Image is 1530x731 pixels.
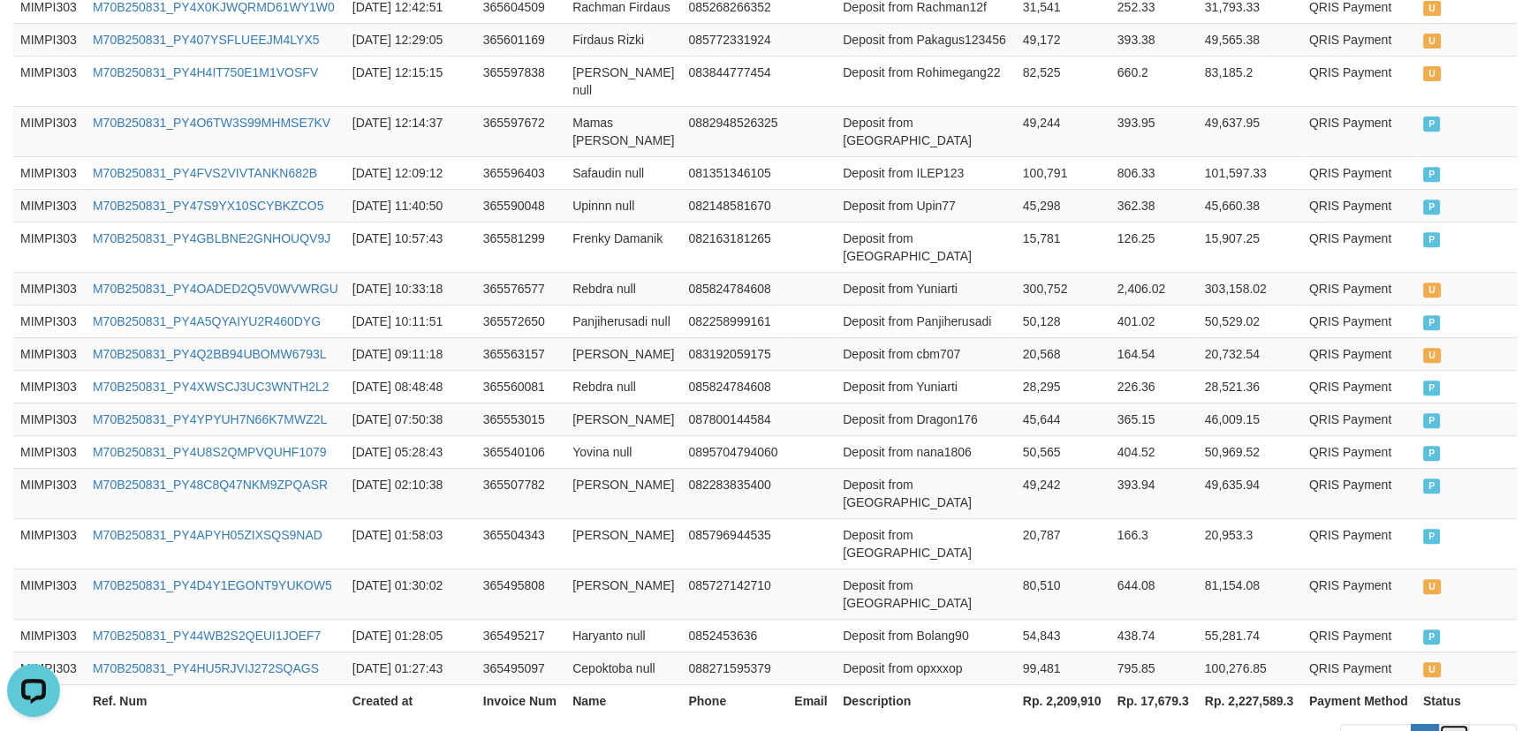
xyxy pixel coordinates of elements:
[476,272,565,305] td: 365576577
[13,56,86,106] td: MIMPI303
[1110,652,1198,684] td: 795.85
[1302,370,1416,403] td: QRIS Payment
[681,222,787,272] td: 082163181265
[1423,34,1441,49] span: UNPAID
[1423,117,1441,132] span: PAID
[681,106,787,156] td: 0882948526325
[345,189,476,222] td: [DATE] 11:40:50
[836,56,1016,106] td: Deposit from Rohimegang22
[565,403,681,435] td: [PERSON_NAME]
[836,156,1016,189] td: Deposit from ILEP123
[93,412,327,426] a: M70B250831_PY4YPYUH7N66K7MWZ2L
[1423,348,1441,363] span: UNPAID
[1302,56,1416,106] td: QRIS Payment
[836,337,1016,370] td: Deposit from cbm707
[476,106,565,156] td: 365597672
[1198,403,1302,435] td: 46,009.15
[1302,684,1416,717] th: Payment Method
[1016,619,1110,652] td: 54,843
[345,435,476,468] td: [DATE] 05:28:43
[13,305,86,337] td: MIMPI303
[836,106,1016,156] td: Deposit from [GEOGRAPHIC_DATA]
[1198,156,1302,189] td: 101,597.33
[1198,468,1302,518] td: 49,635.94
[1110,23,1198,56] td: 393.38
[1423,315,1441,330] span: PAID
[1423,200,1441,215] span: PAID
[1110,106,1198,156] td: 393.95
[1016,305,1110,337] td: 50,128
[345,337,476,370] td: [DATE] 09:11:18
[13,222,86,272] td: MIMPI303
[1302,518,1416,569] td: QRIS Payment
[1016,652,1110,684] td: 99,481
[7,7,60,60] button: Open LiveChat chat widget
[1423,629,1441,644] span: PAID
[13,652,86,684] td: MIMPI303
[1416,684,1517,717] th: Status
[345,156,476,189] td: [DATE] 12:09:12
[93,199,324,213] a: M70B250831_PY47S9YX10SCYBKZCO5
[13,370,86,403] td: MIMPI303
[1302,305,1416,337] td: QRIS Payment
[1110,684,1198,717] th: Rp. 17,679.3
[565,569,681,619] td: [PERSON_NAME]
[681,518,787,569] td: 085796944535
[93,445,327,459] a: M70B250831_PY4U8S2QMPVQUHF1079
[476,569,565,619] td: 365495808
[476,23,565,56] td: 365601169
[681,435,787,468] td: 0895704794060
[1016,403,1110,435] td: 45,644
[836,518,1016,569] td: Deposit from [GEOGRAPHIC_DATA]
[1016,156,1110,189] td: 100,791
[565,272,681,305] td: Rebdra null
[1016,337,1110,370] td: 20,568
[476,684,565,717] th: Invoice Num
[1016,106,1110,156] td: 49,244
[1302,23,1416,56] td: QRIS Payment
[836,189,1016,222] td: Deposit from Upin77
[681,156,787,189] td: 081351346105
[1198,23,1302,56] td: 49,565.38
[1302,337,1416,370] td: QRIS Payment
[565,222,681,272] td: Frenky Damanik
[565,156,681,189] td: Safaudin null
[345,684,476,717] th: Created at
[93,116,330,130] a: M70B250831_PY4O6TW3S99MHMSE7KV
[345,106,476,156] td: [DATE] 12:14:37
[476,468,565,518] td: 365507782
[1198,370,1302,403] td: 28,521.36
[93,578,332,592] a: M70B250831_PY4D4Y1EGONT9YUKOW5
[681,619,787,652] td: 0852453636
[345,23,476,56] td: [DATE] 12:29:05
[345,619,476,652] td: [DATE] 01:28:05
[93,65,318,79] a: M70B250831_PY4H4IT750E1M1VOSFV
[345,569,476,619] td: [DATE] 01:30:02
[1423,413,1441,428] span: PAID
[681,305,787,337] td: 082258999161
[836,272,1016,305] td: Deposit from Yuniarti
[681,403,787,435] td: 087800144584
[13,569,86,619] td: MIMPI303
[1198,106,1302,156] td: 49,637.95
[836,222,1016,272] td: Deposit from [GEOGRAPHIC_DATA]
[13,619,86,652] td: MIMPI303
[93,380,329,394] a: M70B250831_PY4XWSCJ3UC3WNTH2L2
[1016,222,1110,272] td: 15,781
[476,652,565,684] td: 365495097
[345,272,476,305] td: [DATE] 10:33:18
[565,56,681,106] td: [PERSON_NAME] null
[1198,189,1302,222] td: 45,660.38
[1198,222,1302,272] td: 15,907.25
[681,652,787,684] td: 088271595379
[345,518,476,569] td: [DATE] 01:58:03
[1016,518,1110,569] td: 20,787
[13,189,86,222] td: MIMPI303
[565,684,681,717] th: Name
[565,23,681,56] td: Firdaus Rizki
[93,282,338,296] a: M70B250831_PY4OADED2Q5V0WVWRGU
[565,619,681,652] td: Haryanto null
[1198,518,1302,569] td: 20,953.3
[13,403,86,435] td: MIMPI303
[476,435,565,468] td: 365540106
